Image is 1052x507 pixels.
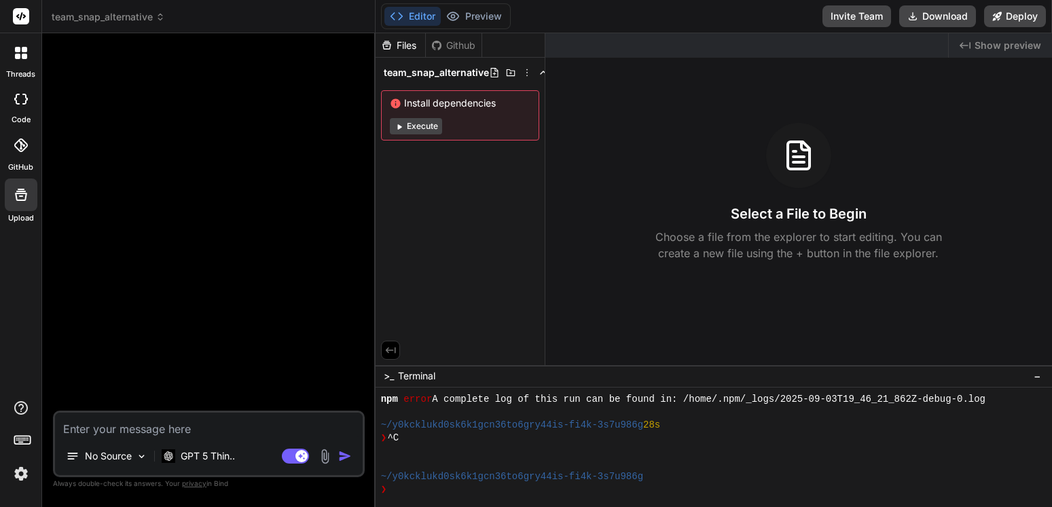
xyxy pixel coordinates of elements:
div: Github [426,39,482,52]
label: Upload [8,212,34,224]
span: − [1034,369,1041,383]
span: ❯ [381,483,388,496]
div: Files [376,39,425,52]
span: team_snap_alternative [52,10,165,24]
label: code [12,114,31,126]
span: Terminal [398,369,435,383]
button: − [1031,365,1044,387]
button: Download [899,5,976,27]
span: ^C [387,432,399,445]
p: GPT 5 Thin.. [181,449,235,463]
button: Deploy [984,5,1046,27]
span: ~/y0kcklukd0sk6k1gcn36to6gry44is-fi4k-3s7u986g [381,419,643,432]
label: GitHub [8,162,33,173]
span: 28s [643,419,660,432]
h3: Select a File to Begin [731,204,867,223]
img: icon [338,449,352,463]
span: npm [381,393,398,406]
span: team_snap_alternative [384,66,489,79]
span: A complete log of this run can be found in: /home/.npm/_logs/2025-09-03T19_46_21_862Z-debug-0.log [432,393,985,406]
button: Invite Team [822,5,891,27]
img: Pick Models [136,451,147,462]
img: GPT 5 Thinking High [162,449,175,462]
p: Choose a file from the explorer to start editing. You can create a new file using the + button in... [647,229,951,261]
p: No Source [85,449,132,463]
button: Editor [384,7,441,26]
span: Show preview [975,39,1041,52]
span: error [403,393,432,406]
button: Preview [441,7,507,26]
span: privacy [182,479,206,487]
span: Install dependencies [390,96,530,110]
img: attachment [317,449,333,464]
span: ❯ [381,432,388,445]
img: settings [10,462,33,485]
label: threads [6,69,35,80]
span: ~/y0kcklukd0sk6k1gcn36to6gry44is-fi4k-3s7u986g [381,470,643,483]
p: Always double-check its answers. Your in Bind [53,477,365,490]
span: >_ [384,369,394,383]
button: Execute [390,118,442,134]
